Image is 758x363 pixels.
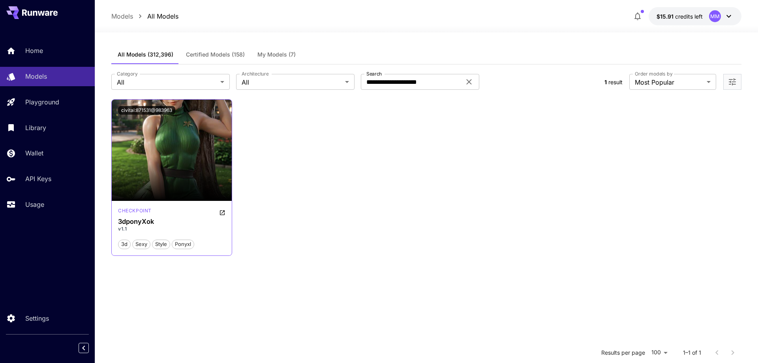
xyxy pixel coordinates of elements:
span: Certified Models (158) [186,51,245,58]
div: Pony [118,207,152,217]
p: Home [25,46,43,55]
div: Collapse sidebar [84,341,95,355]
p: v1.1 [118,225,225,233]
button: Open more filters [728,77,737,87]
button: Collapse sidebar [79,343,89,353]
span: All [242,78,342,87]
a: All Models [147,11,178,21]
p: checkpoint [118,207,152,214]
p: Settings [25,314,49,323]
h3: 3dponyXok [118,218,225,225]
span: result [608,79,623,85]
button: Open in CivitAI [219,207,225,217]
button: ponyxl [172,239,194,249]
span: sexy [133,240,150,248]
p: Results per page [601,349,645,357]
span: All Models (312,396) [118,51,173,58]
a: Models [111,11,133,21]
p: API Keys [25,174,51,183]
span: style [152,240,170,248]
p: Library [25,123,46,132]
button: style [152,239,170,249]
label: Search [366,70,382,77]
p: Playground [25,97,59,107]
div: MM [709,10,721,22]
span: Most Popular [635,78,704,87]
div: $15.911 [657,12,703,21]
span: $15.91 [657,13,675,20]
span: My Models (7) [257,51,296,58]
button: civitai:871531@983963 [118,106,175,115]
p: 1–1 of 1 [683,349,701,357]
span: credits left [675,13,703,20]
p: Models [25,72,47,81]
button: $15.911MM [649,7,741,25]
div: 100 [648,347,670,358]
p: Wallet [25,148,43,158]
span: 3d [118,240,130,248]
span: 1 [604,79,607,85]
span: ponyxl [172,240,194,248]
label: Category [117,70,138,77]
button: sexy [132,239,150,249]
label: Architecture [242,70,268,77]
span: All [117,78,217,87]
button: 3d [118,239,131,249]
p: Usage [25,200,44,209]
nav: breadcrumb [111,11,178,21]
label: Order models by [635,70,672,77]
